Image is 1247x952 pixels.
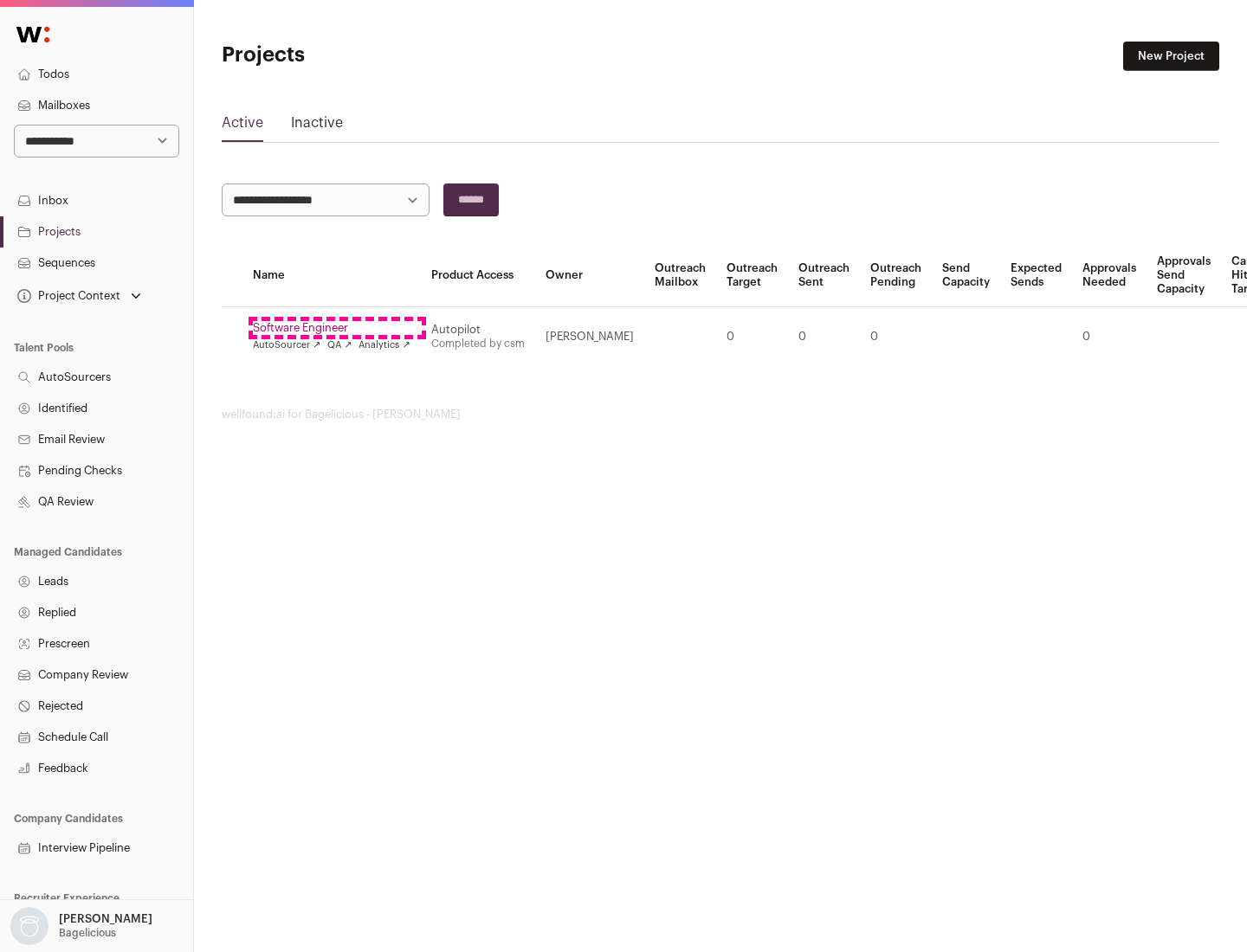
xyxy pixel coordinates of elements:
[788,244,860,307] th: Outreach Sent
[860,307,932,367] td: 0
[788,307,860,367] td: 0
[1123,42,1219,71] a: New Project
[222,408,1219,421] footer: wellfound:ai for Bagelicious - [PERSON_NAME]
[291,113,343,140] a: Inactive
[535,244,644,307] th: Owner
[222,42,554,69] h1: Projects
[14,284,145,308] button: Open dropdown
[10,907,48,945] img: nopic.png
[59,926,116,940] p: Bagelicious
[421,244,535,307] th: Product Access
[222,113,263,140] a: Active
[644,244,716,307] th: Outreach Mailbox
[359,338,410,352] a: Analytics ↗
[716,244,788,307] th: Outreach Target
[1147,244,1221,307] th: Approvals Send Capacity
[1072,244,1147,307] th: Approvals Needed
[253,321,410,335] a: Software Engineer
[431,323,525,337] div: Autopilot
[253,338,320,352] a: AutoSourcer ↗
[7,17,59,52] img: Wellfound
[431,338,525,349] a: Completed by csm
[1072,307,1147,367] td: 0
[860,244,932,307] th: Outreach Pending
[242,244,421,307] th: Name
[14,289,120,303] div: Project Context
[327,338,352,352] a: QA ↗
[932,244,1000,307] th: Send Capacity
[716,307,788,367] td: 0
[7,907,156,945] button: Open dropdown
[59,912,152,926] p: [PERSON_NAME]
[535,307,644,367] td: [PERSON_NAME]
[1000,244,1072,307] th: Expected Sends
